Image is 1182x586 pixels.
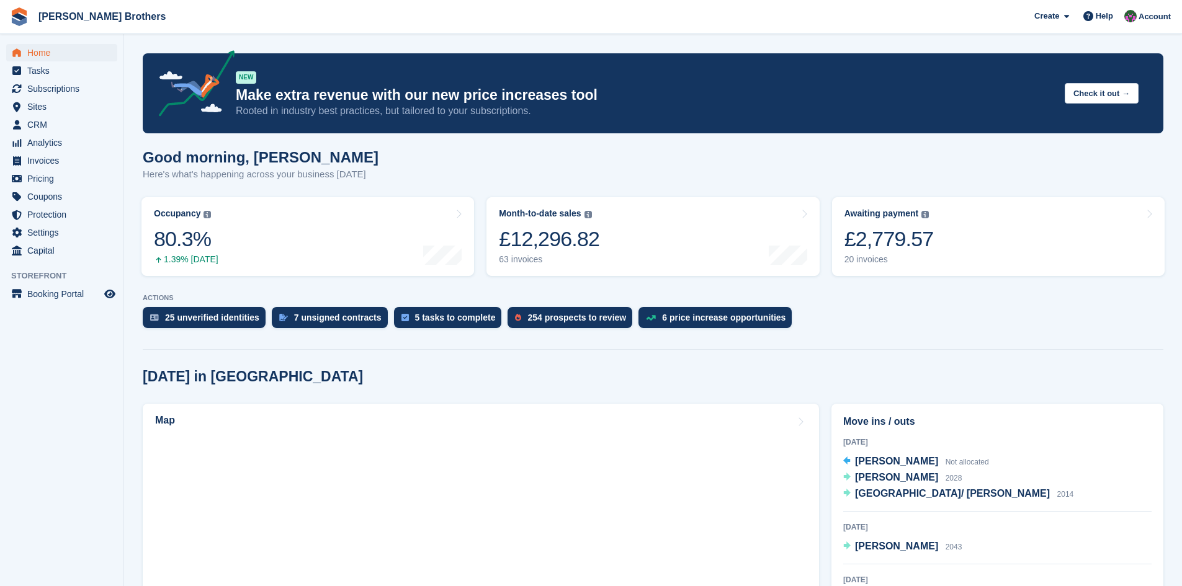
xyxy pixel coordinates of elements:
[6,170,117,187] a: menu
[155,415,175,426] h2: Map
[27,80,102,97] span: Subscriptions
[6,224,117,241] a: menu
[143,294,1163,302] p: ACTIONS
[843,414,1152,429] h2: Move ins / outs
[515,314,521,321] img: prospect-51fa495bee0391a8d652442698ab0144808aea92771e9ea1ae160a38d050c398.svg
[27,188,102,205] span: Coupons
[843,470,962,486] a: [PERSON_NAME] 2028
[27,170,102,187] span: Pricing
[294,313,382,322] div: 7 unsigned contracts
[394,307,508,334] a: 5 tasks to complete
[646,315,656,321] img: price_increase_opportunities-93ffe204e8149a01c8c9dc8f82e8f89637d9d84a8eef4429ea346261dce0b2c0.svg
[272,307,394,334] a: 7 unsigned contracts
[154,254,218,265] div: 1.39% [DATE]
[499,208,581,219] div: Month-to-date sales
[27,44,102,61] span: Home
[508,307,638,334] a: 254 prospects to review
[236,71,256,84] div: NEW
[154,208,200,219] div: Occupancy
[843,522,1152,533] div: [DATE]
[486,197,819,276] a: Month-to-date sales £12,296.82 63 invoices
[1065,83,1139,104] button: Check it out →
[6,206,117,223] a: menu
[584,211,592,218] img: icon-info-grey-7440780725fd019a000dd9b08b2336e03edf1995a4989e88bcd33f0948082b44.svg
[1139,11,1171,23] span: Account
[6,116,117,133] a: menu
[401,314,409,321] img: task-75834270c22a3079a89374b754ae025e5fb1db73e45f91037f5363f120a921f8.svg
[843,539,962,555] a: [PERSON_NAME] 2043
[148,50,235,121] img: price-adjustments-announcement-icon-8257ccfd72463d97f412b2fc003d46551f7dbcb40ab6d574587a9cd5c0d94...
[6,134,117,151] a: menu
[143,307,272,334] a: 25 unverified identities
[1124,10,1137,22] img: Nick Wright
[27,285,102,303] span: Booking Portal
[204,211,211,218] img: icon-info-grey-7440780725fd019a000dd9b08b2336e03edf1995a4989e88bcd33f0948082b44.svg
[1034,10,1059,22] span: Create
[843,437,1152,448] div: [DATE]
[6,152,117,169] a: menu
[102,286,117,301] a: Preview store
[843,454,989,470] a: [PERSON_NAME] Not allocated
[143,167,378,182] p: Here's what's happening across your business [DATE]
[6,44,117,61] a: menu
[527,313,626,322] div: 254 prospects to review
[27,62,102,79] span: Tasks
[34,6,171,27] a: [PERSON_NAME] Brothers
[6,62,117,79] a: menu
[855,456,938,466] span: [PERSON_NAME]
[844,208,919,219] div: Awaiting payment
[844,254,934,265] div: 20 invoices
[638,307,798,334] a: 6 price increase opportunities
[10,7,29,26] img: stora-icon-8386f47178a22dfd0bd8f6a31ec36ba5ce8667c1dd55bd0f319d3a0aa187defe.svg
[279,314,288,321] img: contract_signature_icon-13c848040528278c33f63329250d36e43548de30e8caae1d1a13099fd9432cc5.svg
[165,313,259,322] div: 25 unverified identities
[27,206,102,223] span: Protection
[27,116,102,133] span: CRM
[1096,10,1113,22] span: Help
[415,313,496,322] div: 5 tasks to complete
[843,574,1152,585] div: [DATE]
[844,226,934,252] div: £2,779.57
[832,197,1165,276] a: Awaiting payment £2,779.57 20 invoices
[499,226,599,252] div: £12,296.82
[27,224,102,241] span: Settings
[27,134,102,151] span: Analytics
[236,104,1055,118] p: Rooted in industry best practices, but tailored to your subscriptions.
[855,472,938,482] span: [PERSON_NAME]
[154,226,218,252] div: 80.3%
[6,188,117,205] a: menu
[1057,490,1074,499] span: 2014
[855,541,938,551] span: [PERSON_NAME]
[11,270,123,282] span: Storefront
[236,86,1055,104] p: Make extra revenue with our new price increases tool
[662,313,786,322] div: 6 price increase opportunities
[143,368,363,385] h2: [DATE] in [GEOGRAPHIC_DATA]
[27,152,102,169] span: Invoices
[6,98,117,115] a: menu
[843,486,1073,502] a: [GEOGRAPHIC_DATA]/ [PERSON_NAME] 2014
[921,211,929,218] img: icon-info-grey-7440780725fd019a000dd9b08b2336e03edf1995a4989e88bcd33f0948082b44.svg
[141,197,474,276] a: Occupancy 80.3% 1.39% [DATE]
[855,488,1050,499] span: [GEOGRAPHIC_DATA]/ [PERSON_NAME]
[6,285,117,303] a: menu
[143,149,378,166] h1: Good morning, [PERSON_NAME]
[27,98,102,115] span: Sites
[499,254,599,265] div: 63 invoices
[946,474,962,482] span: 2028
[6,80,117,97] a: menu
[27,242,102,259] span: Capital
[6,242,117,259] a: menu
[150,314,159,321] img: verify_identity-adf6edd0f0f0b5bbfe63781bf79b02c33cf7c696d77639b501bdc392416b5a36.svg
[946,458,989,466] span: Not allocated
[946,543,962,551] span: 2043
